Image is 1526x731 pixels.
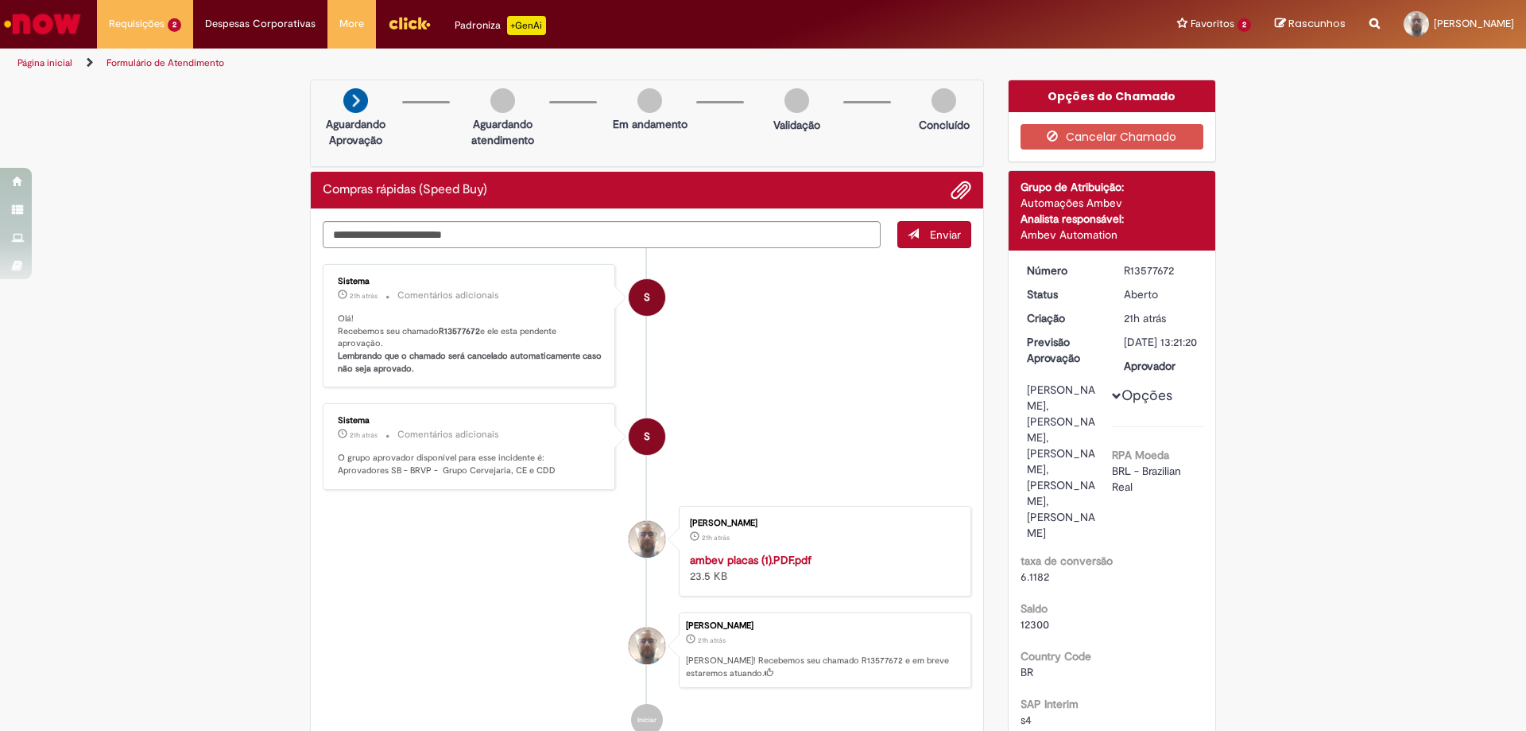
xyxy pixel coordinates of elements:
span: [PERSON_NAME] [1434,17,1514,30]
span: Despesas Corporativas [205,16,316,32]
div: R13577672 [1124,262,1198,278]
img: img-circle-grey.png [931,88,956,113]
dt: Status [1015,286,1113,302]
p: Olá! Recebemos seu chamado e ele esta pendente aprovação. [338,313,602,375]
time: 29/09/2025 15:21:20 [698,636,726,645]
h2: Compras rápidas (Speed Buy) Histórico de tíquete [323,183,487,197]
b: R13577672 [439,325,480,337]
span: More [339,16,364,32]
img: ServiceNow [2,8,83,40]
span: 2 [168,18,181,32]
dt: Número [1015,262,1113,278]
span: 21h atrás [702,533,730,542]
span: Enviar [930,227,961,242]
div: 23.5 KB [690,552,955,584]
div: Grupo de Atribuição: [1021,179,1204,195]
div: Aberto [1124,286,1198,302]
p: Aguardando Aprovação [317,116,394,148]
span: S [644,418,650,456]
span: Requisições [109,16,165,32]
img: arrow-next.png [343,88,368,113]
span: 21h atrás [350,291,378,301]
small: Comentários adicionais [397,428,499,441]
span: BRL - Brazilian Real [1112,464,1184,494]
time: 29/09/2025 15:21:32 [350,291,378,301]
div: [PERSON_NAME], [PERSON_NAME], [PERSON_NAME], [PERSON_NAME], [PERSON_NAME] [1027,382,1101,541]
span: 21h atrás [350,430,378,440]
b: RPA Moeda [1112,448,1169,462]
button: Cancelar Chamado [1021,124,1204,150]
p: Aguardando atendimento [464,116,541,148]
b: taxa de conversão [1021,554,1113,568]
dt: Previsão Aprovação [1015,334,1113,366]
div: Automações Ambev [1021,195,1204,211]
textarea: Digite sua mensagem aqui... [323,221,881,248]
div: [PERSON_NAME] [686,621,962,631]
p: [PERSON_NAME]! Recebemos seu chamado R13577672 e em breve estaremos atuando. [686,655,962,679]
div: Thiago Carvalho De Paiva [629,628,665,664]
div: System [629,279,665,316]
li: Thiago Carvalho De Paiva [323,612,971,689]
dt: Aprovador [1112,358,1210,374]
span: 12300 [1021,617,1049,632]
p: Em andamento [613,116,687,132]
a: Rascunhos [1275,17,1346,32]
p: +GenAi [507,16,546,35]
p: O grupo aprovador disponível para esse incidente é: Aprovadores SB - BRVP - Grupo Cervejaria, CE ... [338,452,602,476]
a: Formulário de Atendimento [107,56,224,69]
img: img-circle-grey.png [637,88,662,113]
span: 21h atrás [698,636,726,645]
span: 21h atrás [1124,311,1166,325]
small: Comentários adicionais [397,289,499,302]
div: Opções do Chamado [1009,80,1216,112]
button: Adicionar anexos [951,180,971,200]
span: s4 [1021,713,1032,727]
span: 2 [1237,18,1251,32]
div: Sistema [338,277,602,286]
time: 29/09/2025 15:21:28 [350,430,378,440]
a: Página inicial [17,56,72,69]
b: Lembrando que o chamado será cancelado automaticamente caso não seja aprovado. [338,350,604,375]
span: BR [1021,665,1033,679]
time: 29/09/2025 15:21:20 [1124,311,1166,325]
span: S [644,278,650,317]
span: 6.1182 [1021,570,1049,584]
b: SAP Interim [1021,697,1079,711]
b: Saldo [1021,601,1048,616]
p: Concluído [919,117,970,133]
div: 29/09/2025 15:21:20 [1124,310,1198,326]
dt: Criação [1015,310,1113,326]
div: Thiago Carvalho De Paiva [629,521,665,558]
div: Padroniza [455,16,546,35]
div: Analista responsável: [1021,211,1204,227]
div: [PERSON_NAME] [690,519,955,528]
div: [DATE] 13:21:20 [1124,334,1198,350]
img: click_logo_yellow_360x200.png [388,11,431,35]
time: 29/09/2025 15:21:06 [702,533,730,542]
ul: Trilhas de página [12,49,1005,78]
span: Rascunhos [1288,16,1346,31]
b: Country Code [1021,649,1091,663]
div: Ambev Automation [1021,227,1204,243]
a: ambev placas (1).PDF.pdf [690,553,811,567]
span: Favoritos [1191,16,1234,32]
img: img-circle-grey.png [490,88,515,113]
p: Validação [773,117,820,133]
div: Sistema [338,416,602,426]
button: Enviar [897,221,971,248]
img: img-circle-grey.png [784,88,809,113]
div: System [629,418,665,455]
